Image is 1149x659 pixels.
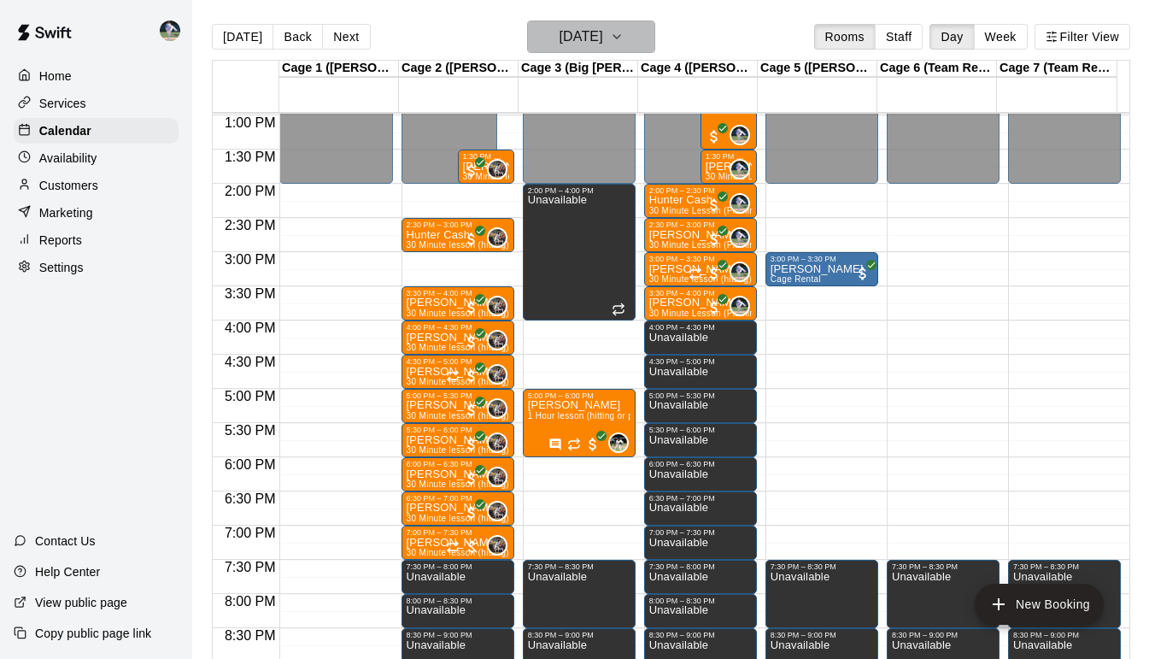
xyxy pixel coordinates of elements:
[644,526,757,560] div: 7:00 PM – 7:30 PM: Unavailable
[407,494,509,503] div: 6:30 PM – 7:00 PM
[494,501,507,521] span: Cody Hawn
[402,423,514,457] div: 5:30 PM – 6:00 PM: Nolan Myers
[567,438,581,451] span: Recurring event
[35,625,151,642] p: Copy public page link
[736,262,750,282] span: Chad Bell
[14,200,179,226] a: Marketing
[736,159,750,179] span: Chad Bell
[463,470,480,487] span: All customers have paid
[407,562,509,571] div: 7:30 PM – 8:00 PM
[706,231,723,248] span: All customers have paid
[706,265,723,282] span: All customers have paid
[487,330,507,350] div: Cody Hawn
[523,184,636,321] div: 2:00 PM – 4:00 PM: Unavailable
[407,597,509,605] div: 8:00 PM – 8:30 PM
[730,262,750,282] div: Chad Bell
[892,562,994,571] div: 7:30 PM – 8:30 PM
[771,631,873,639] div: 8:30 PM – 9:00 PM
[273,24,323,50] button: Back
[701,81,757,150] div: 12:30 PM – 1:30 PM: Paxton Seal
[528,562,630,571] div: 7:30 PM – 8:30 PM
[220,594,280,609] span: 8:00 PM
[494,535,507,556] span: Cody Hawn
[489,229,506,246] img: Cody Hawn
[220,560,280,574] span: 7:30 PM
[407,377,509,386] span: 30 Minute lesson (hitting)
[731,161,748,178] img: Chad Bell
[35,532,96,550] p: Contact Us
[644,184,757,218] div: 2:00 PM – 2:30 PM: Hunter Cash
[402,594,514,628] div: 8:00 PM – 8:30 PM: Unavailable
[854,265,871,282] span: All customers have paid
[220,184,280,198] span: 2:00 PM
[220,526,280,540] span: 7:00 PM
[279,61,399,77] div: Cage 1 ([PERSON_NAME])
[463,162,480,179] span: All customers have paid
[14,63,179,89] a: Home
[487,364,507,385] div: Cody Hawn
[487,296,507,316] div: Cody Hawn
[407,343,509,352] span: 30 Minute lesson (hitting)
[644,594,757,628] div: 8:00 PM – 8:30 PM: Unavailable
[610,434,627,451] img: Jim Czajkowski
[649,309,763,318] span: 30 Minute Lesson (Pitching)
[489,537,506,554] img: Cody Hawn
[489,366,506,383] img: Cody Hawn
[446,369,460,383] span: Recurring event
[14,173,179,198] div: Customers
[649,357,752,366] div: 4:30 PM – 5:00 PM
[649,597,752,605] div: 8:00 PM – 8:30 PM
[494,467,507,487] span: Cody Hawn
[220,115,280,130] span: 1:00 PM
[644,457,757,491] div: 6:00 PM – 6:30 PM: Unavailable
[736,125,750,145] span: Chad Bell
[489,297,506,315] img: Cody Hawn
[39,95,86,112] p: Services
[649,274,752,284] span: 30 Minute lesson (hitting)
[463,368,480,385] span: All customers have paid
[644,355,757,389] div: 4:30 PM – 5:00 PM: Unavailable
[407,309,509,318] span: 30 Minute lesson (hitting)
[407,631,509,639] div: 8:30 PM – 9:00 PM
[771,255,873,263] div: 3:00 PM – 3:30 PM
[14,118,179,144] a: Calendar
[528,411,663,421] span: 1 Hour lesson (hitting or pitching)
[407,480,509,489] span: 30 Minute lesson (hitting)
[559,25,602,49] h6: [DATE]
[487,227,507,248] div: Cody Hawn
[463,299,480,316] span: All customers have paid
[407,528,509,537] div: 7:00 PM – 7:30 PM
[463,152,509,161] div: 1:30 PM – 2:00 PM
[612,303,625,316] span: Recurring event
[644,286,757,321] div: 3:30 PM – 4:00 PM: Zeke Brown
[519,61,638,77] div: Cage 3 (Big [PERSON_NAME])
[736,193,750,214] span: Chad Bell
[39,150,97,167] p: Availability
[974,24,1028,50] button: Week
[489,434,506,451] img: Cody Hawn
[771,562,873,571] div: 7:30 PM – 8:30 PM
[523,560,636,628] div: 7:30 PM – 8:30 PM: Unavailable
[407,391,509,400] div: 5:00 PM – 5:30 PM
[399,61,519,77] div: Cage 2 ([PERSON_NAME])
[649,255,752,263] div: 3:00 PM – 3:30 PM
[523,389,636,457] div: 5:00 PM – 6:00 PM: John Seth
[731,195,748,212] img: Chad Bell
[548,438,562,451] svg: Has notes
[649,426,752,434] div: 5:30 PM – 6:00 PM
[649,206,763,215] span: 30 Minute Lesson (Pitching)
[494,364,507,385] span: Cody Hawn
[156,14,192,48] div: Chad Bell
[644,321,757,355] div: 4:00 PM – 4:30 PM: Unavailable
[220,218,280,232] span: 2:30 PM
[689,267,702,280] span: Recurring event
[638,61,758,77] div: Cage 4 ([PERSON_NAME])
[649,186,752,195] div: 2:00 PM – 2:30 PM
[220,423,280,438] span: 5:30 PM
[1013,631,1116,639] div: 8:30 PM – 9:00 PM
[487,432,507,453] div: Cody Hawn
[463,333,480,350] span: All customers have paid
[494,159,507,179] span: Cody Hawn
[487,535,507,556] div: Cody Hawn
[14,91,179,116] a: Services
